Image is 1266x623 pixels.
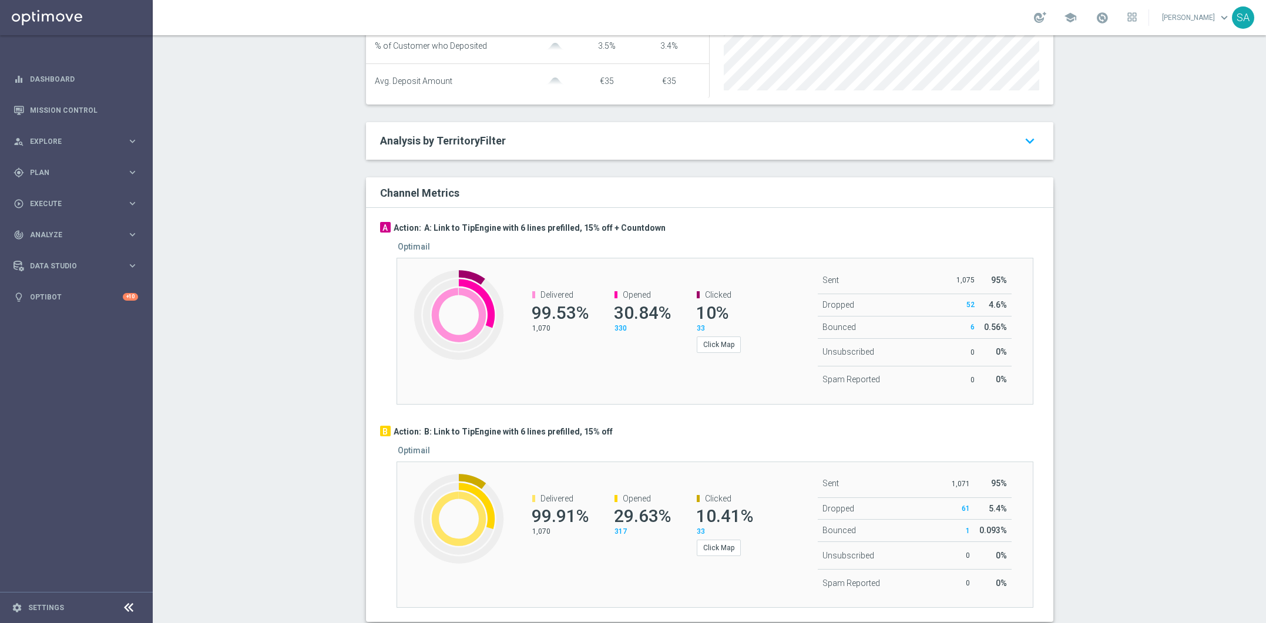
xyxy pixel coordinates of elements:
a: [PERSON_NAME]keyboard_arrow_down [1161,9,1232,26]
a: Settings [28,604,64,611]
p: 1,070 [532,527,585,536]
i: keyboard_arrow_right [127,229,138,240]
a: Mission Control [30,95,138,126]
span: Spam Reported [822,578,880,588]
p: 0 [952,348,975,357]
p: 0 [952,375,975,385]
span: 6 [971,323,975,331]
span: €35 [662,76,676,86]
span: 29.63% [614,506,671,526]
div: A [380,222,391,233]
span: 52 [966,301,975,309]
span: Plan [30,169,127,176]
div: equalizer Dashboard [13,75,139,84]
h3: Action: [394,426,421,437]
span: 10.41% [696,506,753,526]
div: SA [1232,6,1254,29]
div: track_changes Analyze keyboard_arrow_right [13,230,139,240]
span: Analyze [30,231,127,238]
i: keyboard_arrow_down [1020,130,1039,151]
span: 317 [614,527,627,536]
span: 95% [991,479,1007,488]
span: Bounced [822,322,856,332]
div: Mission Control [14,95,138,126]
i: keyboard_arrow_right [127,198,138,209]
a: Dashboard [30,63,138,95]
div: gps_fixed Plan keyboard_arrow_right [13,168,139,177]
span: Analysis by TerritoryFilter [380,134,506,147]
span: school [1064,11,1077,24]
span: 95% [991,275,1007,285]
div: Plan [14,167,127,178]
span: Sent [822,275,839,285]
span: 1 [966,527,970,535]
i: equalizer [14,74,24,85]
span: Spam Reported [822,375,880,384]
p: 0 [948,578,971,588]
i: person_search [14,136,24,147]
span: 33 [697,527,705,536]
div: person_search Explore keyboard_arrow_right [13,137,139,146]
span: 99.53% [532,302,589,323]
div: Data Studio [14,261,127,271]
span: Unsubscribed [822,347,874,356]
i: gps_fixed [14,167,24,178]
p: 0 [948,551,971,560]
p: 1,071 [948,479,971,489]
span: Opened [623,290,651,299]
span: Unsubscribed [822,551,874,560]
button: Data Studio keyboard_arrow_right [13,261,139,271]
span: 3.4% [660,41,678,50]
span: Data Studio [30,262,127,270]
span: 0% [996,551,1007,560]
span: 30.84% [614,302,671,323]
span: €35 [600,76,614,86]
span: 3.5% [598,41,616,50]
span: Sent [822,479,839,488]
span: 4.6% [989,300,1007,309]
h3: Action: [394,223,421,233]
span: % of Customer who Deposited [375,41,487,51]
span: 61 [962,504,970,513]
span: keyboard_arrow_down [1218,11,1231,24]
span: Explore [30,138,127,145]
span: 0% [996,578,1007,588]
div: Channel Metrics [380,184,1046,200]
span: Delivered [540,494,573,503]
span: 10% [696,302,728,323]
i: keyboard_arrow_right [127,260,138,271]
button: play_circle_outline Execute keyboard_arrow_right [13,199,139,208]
i: play_circle_outline [14,198,24,209]
div: Dashboard [14,63,138,95]
span: Dropped [822,300,854,309]
div: Analyze [14,230,127,240]
span: Execute [30,200,127,207]
span: 330 [614,324,627,332]
i: keyboard_arrow_right [127,136,138,147]
span: 0.093% [979,526,1007,535]
span: Clicked [705,290,731,299]
span: Opened [623,494,651,503]
button: lightbulb Optibot +10 [13,292,139,302]
a: Analysis by TerritoryFilter keyboard_arrow_down [380,134,1039,148]
p: 1,075 [952,275,975,285]
div: B [380,426,391,436]
span: 0% [996,375,1007,384]
div: Execute [14,198,127,209]
div: Explore [14,136,127,147]
img: gaussianGrey.svg [543,78,567,85]
i: track_changes [14,230,24,240]
button: Click Map [697,336,741,353]
img: gaussianGrey.svg [543,43,567,50]
button: Mission Control [13,106,139,115]
i: settings [12,602,22,613]
i: lightbulb [14,292,24,302]
span: 5.4% [989,504,1007,513]
span: Avg. Deposit Amount [375,76,452,86]
span: 0.56% [984,322,1007,332]
a: Optibot [30,281,123,312]
span: Clicked [705,494,731,503]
